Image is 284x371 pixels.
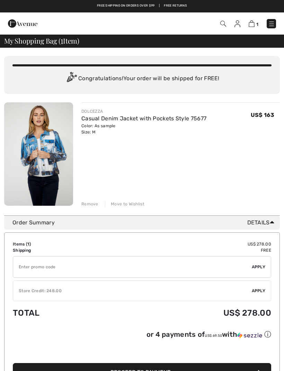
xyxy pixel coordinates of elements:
[8,17,37,30] img: 1ère Avenue
[249,19,258,28] a: 1
[106,247,271,253] td: Free
[252,264,266,270] span: Apply
[4,102,73,206] img: Casual Denim Jacket with Pockets Style 75677
[8,20,37,26] a: 1ère Avenue
[81,123,206,135] div: Color: As sample Size: M
[13,301,106,325] td: Total
[205,334,222,338] span: US$ 69.50
[106,241,271,247] td: US$ 278.00
[164,3,187,8] a: Free Returns
[13,241,106,247] td: Items ( )
[97,3,155,8] a: Free shipping on orders over $99
[61,36,63,45] span: 1
[4,37,79,44] span: My Shopping Bag ( Item)
[220,21,226,27] img: Search
[13,330,271,342] div: or 4 payments ofUS$ 69.50withSezzle Click to learn more about Sezzle
[13,342,271,361] iframe: PayPal-paypal
[81,115,206,122] a: Casual Denim Jacket with Pockets Style 75677
[256,22,258,27] span: 1
[27,242,29,247] span: 1
[234,20,240,27] img: My Info
[249,20,255,27] img: Shopping Bag
[13,257,252,277] input: Promo code
[247,219,277,227] span: Details
[106,301,271,325] td: US$ 278.00
[147,330,271,339] div: or 4 payments of with
[237,332,262,338] img: Sezzle
[13,288,252,294] div: Store Credit: 248.00
[252,288,266,294] span: Apply
[13,247,106,253] td: Shipping
[12,72,272,86] div: Congratulations! Your order will be shipped for FREE!
[81,201,98,207] div: Remove
[105,201,144,207] div: Move to Wishlist
[251,112,274,118] span: US$ 163
[64,72,78,86] img: Congratulation2.svg
[81,108,206,114] div: DOLCEZZA
[12,219,277,227] div: Order Summary
[268,20,275,27] img: Menu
